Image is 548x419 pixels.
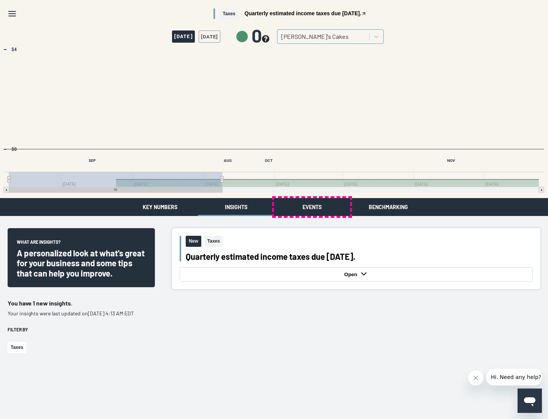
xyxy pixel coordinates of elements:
[8,299,72,307] span: You have 1 new insights.
[265,158,272,163] text: OCT
[244,11,361,16] span: Quarterly estimated income taxes due [DATE].
[486,369,542,385] iframe: Message from company
[172,228,540,289] button: NewTaxesQuarterly estimated income taxes due [DATE].Open
[11,147,17,152] text: $0
[262,35,269,44] button: see more about your cashflow projection
[468,370,483,385] iframe: Close message
[204,236,223,247] span: Taxes
[224,158,232,163] text: AUG
[186,236,201,247] span: New
[3,149,540,150] g: Past/Projected Data, series 1 of 4 with 93 data points. Y axis, values. X axis, Time.
[199,30,220,43] button: [DATE]
[17,239,61,248] span: What are insights?
[8,342,26,353] button: Taxes
[518,389,542,413] iframe: Button to launch messaging window
[8,310,155,317] p: Your insights were last updated on [DATE] 4:13 AM EDT
[344,272,359,277] strong: Open
[220,8,238,19] span: Taxes
[8,9,17,18] svg: Menu
[17,248,146,278] div: A personalized look at what's great for your business and some tips that can help you improve.
[274,198,350,216] button: Events
[213,8,366,19] button: TaxesQuarterly estimated income taxes due [DATE].
[122,198,198,216] button: Key Numbers
[11,47,17,52] text: $4
[350,198,426,216] button: Benchmarking
[252,26,269,45] span: 0
[198,198,274,216] button: Insights
[447,158,455,163] text: NOV
[8,326,155,333] div: Filter by
[186,251,533,261] div: Quarterly estimated income taxes due [DATE].
[172,30,195,43] span: [DATE]
[89,158,96,163] text: SEP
